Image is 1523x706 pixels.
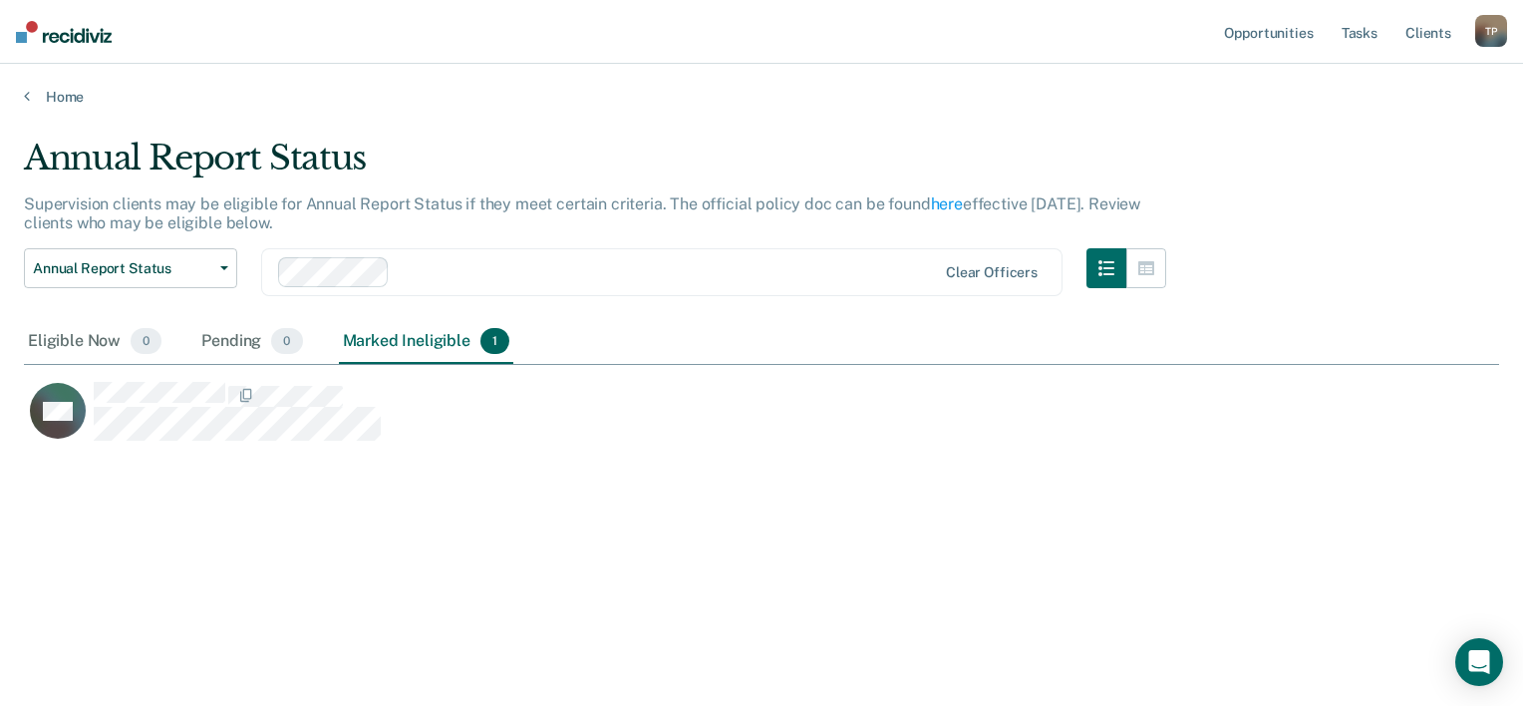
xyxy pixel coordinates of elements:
[16,21,112,43] img: Recidiviz
[1475,15,1507,47] div: T P
[931,194,963,213] a: here
[33,260,212,277] span: Annual Report Status
[24,88,1499,106] a: Home
[24,320,165,364] div: Eligible Now0
[197,320,306,364] div: Pending0
[1455,638,1503,686] div: Open Intercom Messenger
[271,328,302,354] span: 0
[339,320,514,364] div: Marked Ineligible1
[480,328,509,354] span: 1
[24,248,237,288] button: Annual Report Status
[131,328,161,354] span: 0
[24,194,1140,232] p: Supervision clients may be eligible for Annual Report Status if they meet certain criteria. The o...
[24,138,1166,194] div: Annual Report Status
[24,381,1315,461] div: CaseloadOpportunityCell-08937402
[946,264,1038,281] div: Clear officers
[1475,15,1507,47] button: TP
